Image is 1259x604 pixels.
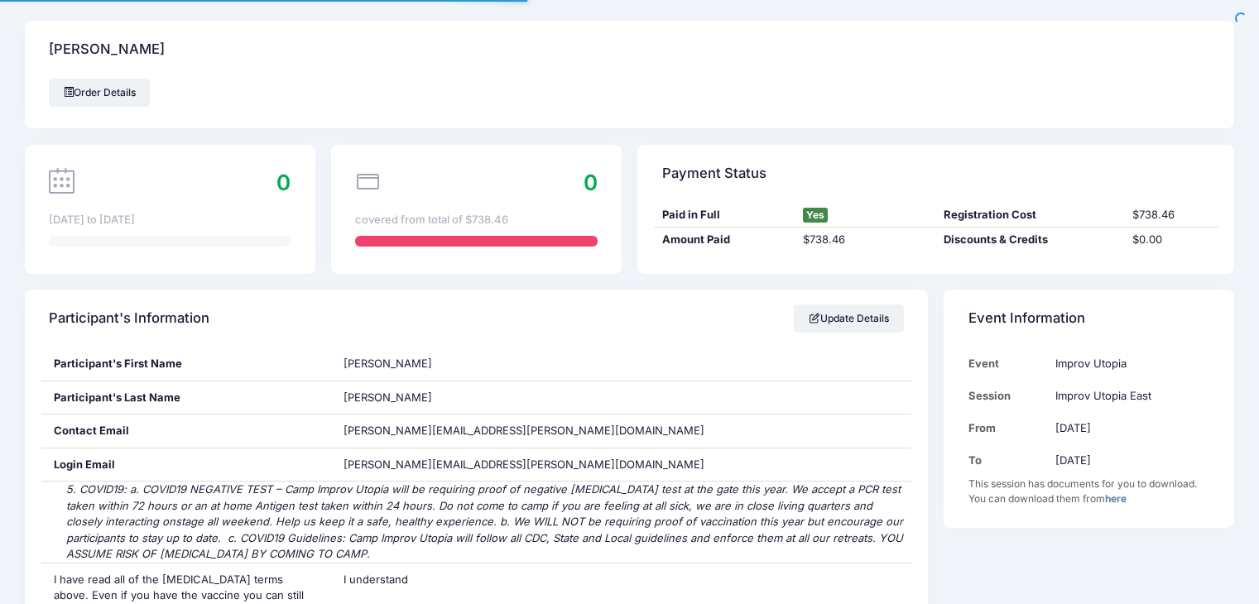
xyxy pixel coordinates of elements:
span: [PERSON_NAME] [344,391,432,404]
td: Improv Utopia [1047,348,1210,380]
h4: Payment Status [662,150,766,197]
td: Session [968,380,1047,412]
span: 0 [276,170,291,195]
div: covered from total of $738.46 [355,212,597,228]
span: I understand [344,573,408,586]
span: [PERSON_NAME][EMAIL_ADDRESS][PERSON_NAME][DOMAIN_NAME] [344,424,704,437]
h4: Event Information [968,295,1085,343]
span: [PERSON_NAME] [344,357,432,370]
span: 0 [584,170,598,195]
span: Yes [803,208,828,223]
a: here [1105,492,1127,505]
td: [DATE] [1047,444,1210,477]
div: Participant's First Name [41,348,332,381]
div: $738.46 [1124,207,1218,223]
div: $738.46 [795,232,935,248]
div: $0.00 [1124,232,1218,248]
td: Improv Utopia East [1047,380,1210,412]
a: Update Details [794,304,904,333]
div: Discounts & Credits [936,232,1124,248]
div: 5. COVID19: a. COVID19 NEGATIVE TEST – Camp Improv Utopia will be requiring proof of negative [ME... [41,482,912,563]
div: Contact Email [41,415,332,448]
h4: Participant's Information [49,295,209,343]
td: Event [968,348,1047,380]
h4: [PERSON_NAME] [49,26,165,74]
div: Login Email [41,448,332,482]
td: [DATE] [1047,412,1210,444]
div: Amount Paid [654,232,795,248]
div: [DATE] to [DATE] [49,212,291,228]
div: Registration Cost [936,207,1124,223]
td: To [968,444,1047,477]
div: This session has documents for you to download. You can download them from [968,477,1210,506]
td: From [968,412,1047,444]
span: [PERSON_NAME][EMAIL_ADDRESS][PERSON_NAME][DOMAIN_NAME] [344,457,704,473]
div: Paid in Full [654,207,795,223]
a: Order Details [49,79,150,107]
div: Participant's Last Name [41,381,332,415]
